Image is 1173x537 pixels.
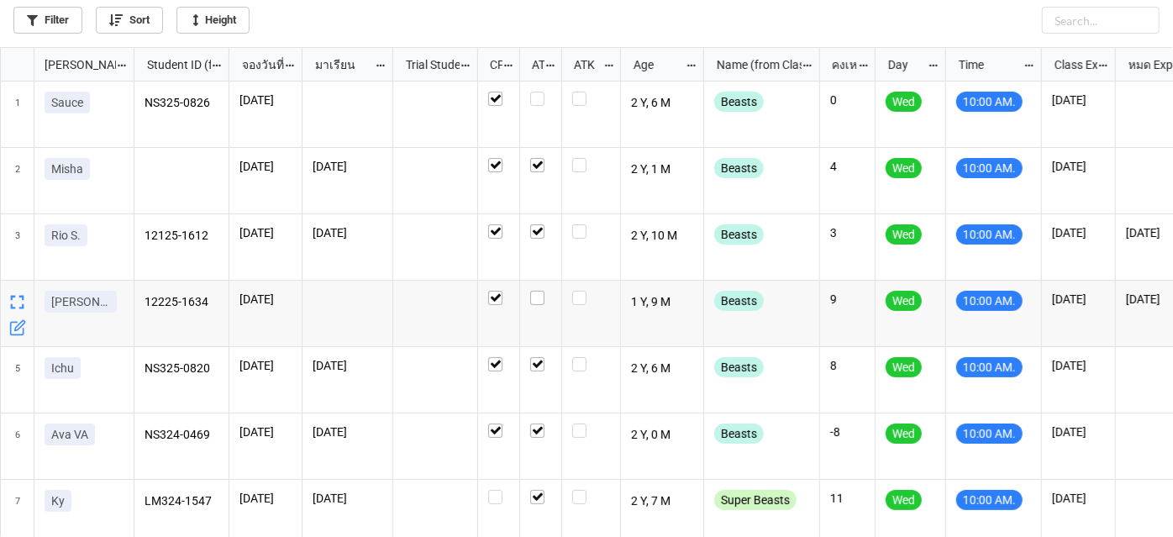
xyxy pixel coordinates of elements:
[239,224,292,241] p: [DATE]
[956,158,1023,178] div: 10:00 AM.
[631,424,694,447] p: 2 Y, 0 M
[1052,291,1105,308] p: [DATE]
[15,214,20,280] span: 3
[949,55,1023,74] div: Time
[1052,158,1105,175] p: [DATE]
[878,55,928,74] div: Day
[51,94,83,111] p: Sauce
[137,55,211,74] div: Student ID (from [PERSON_NAME] Name)
[830,224,865,241] p: 3
[313,490,382,507] p: [DATE]
[956,357,1023,377] div: 10:00 AM.
[145,224,219,248] p: 12125-1612
[886,291,922,311] div: Wed
[145,291,219,314] p: 12225-1634
[145,424,219,447] p: NS324-0469
[15,148,20,213] span: 2
[96,7,163,34] a: Sort
[145,92,219,115] p: NS325-0826
[313,158,382,175] p: [DATE]
[313,357,382,374] p: [DATE]
[956,490,1023,510] div: 10:00 AM.
[239,490,292,507] p: [DATE]
[1052,490,1105,507] p: [DATE]
[239,357,292,374] p: [DATE]
[714,357,764,377] div: Beasts
[1042,7,1160,34] input: Search...
[830,490,865,507] p: 11
[631,490,694,513] p: 2 Y, 7 M
[239,158,292,175] p: [DATE]
[51,161,83,177] p: Misha
[239,424,292,440] p: [DATE]
[1044,55,1098,74] div: Class Expiration
[956,92,1023,112] div: 10:00 AM.
[707,55,802,74] div: Name (from Class)
[13,7,82,34] a: Filter
[51,360,74,376] p: Ichu
[15,82,20,147] span: 1
[396,55,460,74] div: Trial Student
[956,424,1023,444] div: 10:00 AM.
[623,55,686,74] div: Age
[313,424,382,440] p: [DATE]
[51,293,110,310] p: [PERSON_NAME]
[886,158,922,178] div: Wed
[522,55,545,74] div: ATT
[480,55,503,74] div: CF
[956,291,1023,311] div: 10:00 AM.
[830,158,865,175] p: 4
[886,357,922,377] div: Wed
[239,92,292,108] p: [DATE]
[176,7,250,34] a: Height
[830,92,865,108] p: 0
[714,291,764,311] div: Beasts
[631,357,694,381] p: 2 Y, 6 M
[51,492,65,509] p: Ky
[564,55,602,74] div: ATK
[631,92,694,115] p: 2 Y, 6 M
[714,158,764,178] div: Beasts
[232,55,285,74] div: จองวันที่
[1052,424,1105,440] p: [DATE]
[714,424,764,444] div: Beasts
[1052,357,1105,374] p: [DATE]
[51,426,88,443] p: Ava VA
[313,224,382,241] p: [DATE]
[15,347,20,413] span: 5
[1,48,134,82] div: grid
[305,55,375,74] div: มาเรียน
[822,55,857,74] div: คงเหลือ (from Nick Name)
[631,224,694,248] p: 2 Y, 10 M
[714,224,764,245] div: Beasts
[15,413,20,479] span: 6
[145,357,219,381] p: NS325-0820
[714,92,764,112] div: Beasts
[956,224,1023,245] div: 10:00 AM.
[1052,92,1105,108] p: [DATE]
[714,490,797,510] div: Super Beasts
[886,92,922,112] div: Wed
[830,357,865,374] p: 8
[830,424,865,440] p: -8
[631,158,694,182] p: 2 Y, 1 M
[239,291,292,308] p: [DATE]
[51,227,81,244] p: Rio S.
[145,490,219,513] p: LM324-1547
[631,291,694,314] p: 1 Y, 9 M
[830,291,865,308] p: 9
[1052,224,1105,241] p: [DATE]
[886,224,922,245] div: Wed
[886,424,922,444] div: Wed
[886,490,922,510] div: Wed
[34,55,116,74] div: [PERSON_NAME] Name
